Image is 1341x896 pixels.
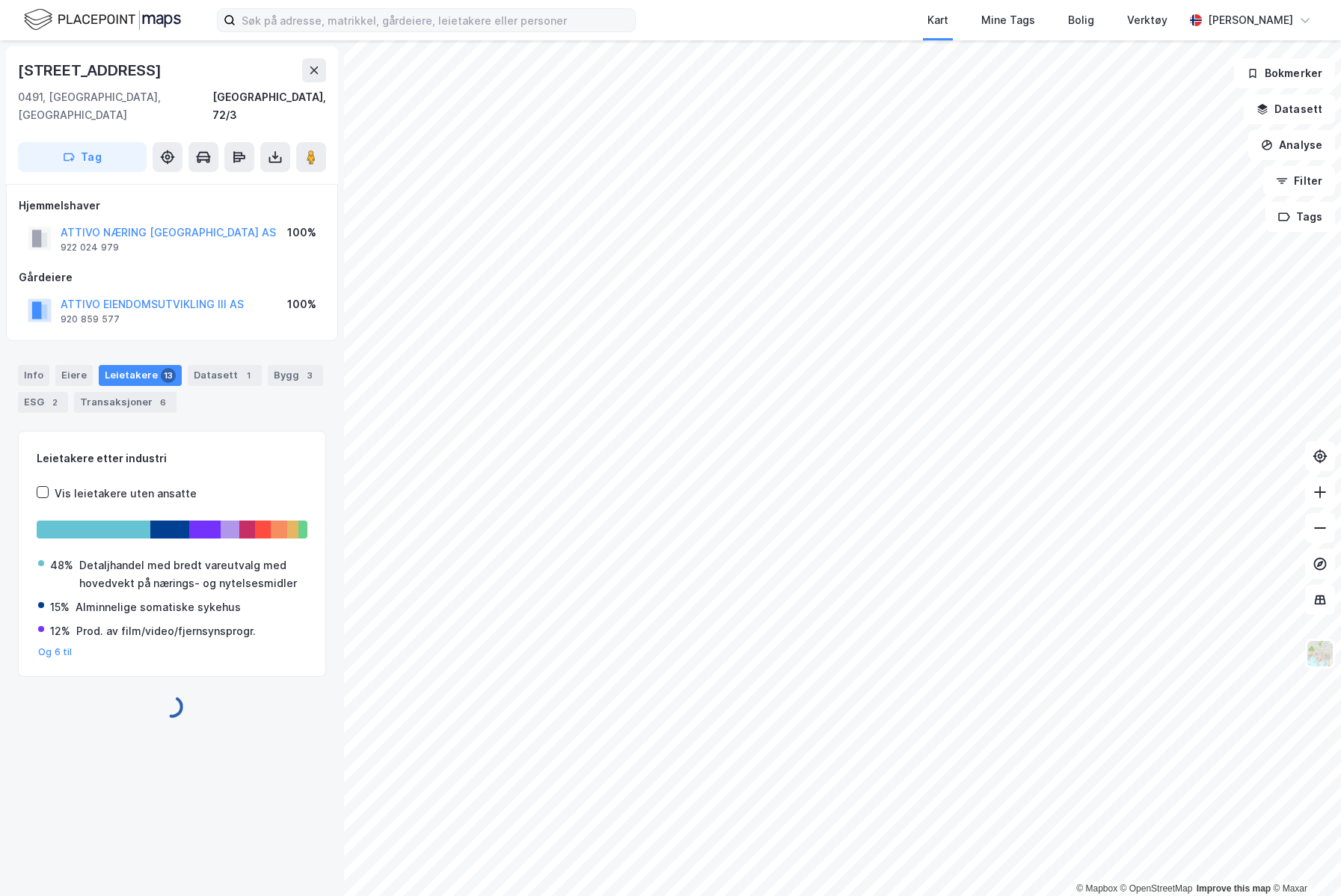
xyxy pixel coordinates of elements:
div: 0491, [GEOGRAPHIC_DATA], [GEOGRAPHIC_DATA] [18,88,212,124]
div: 1 [241,368,256,383]
div: Datasett [188,365,262,386]
div: Detaljhandel med bredt vareutvalg med hovedvekt på nærings- og nytelsesmidler [79,556,306,592]
div: Alminnelige somatiske sykehus [76,598,241,616]
div: [GEOGRAPHIC_DATA], 72/3 [212,88,326,124]
a: Improve this map [1197,883,1271,894]
div: 2 [47,395,62,410]
button: Datasett [1244,94,1335,124]
div: Hjemmelshaver [19,197,325,215]
div: Bolig [1068,11,1094,29]
div: Mine Tags [981,11,1035,29]
div: 13 [161,368,176,383]
a: OpenStreetMap [1120,883,1193,894]
div: 3 [302,368,317,383]
button: Filter [1263,166,1335,196]
div: [PERSON_NAME] [1208,11,1293,29]
div: Leietakere [99,365,182,386]
div: Prod. av film/video/fjernsynsprogr. [76,622,256,640]
div: Transaksjoner [74,392,177,413]
button: Analyse [1248,130,1335,160]
div: Leietakere etter industri [37,449,307,467]
div: [STREET_ADDRESS] [18,58,165,82]
div: 48% [50,556,73,574]
div: Gårdeiere [19,269,325,286]
div: Kart [927,11,948,29]
div: Vis leietakere uten ansatte [55,485,197,503]
button: Og 6 til [38,646,73,658]
div: 12% [50,622,70,640]
a: Mapbox [1076,883,1117,894]
div: 6 [156,395,171,410]
button: Tag [18,142,147,172]
div: 920 859 577 [61,313,120,325]
div: Bygg [268,365,323,386]
input: Søk på adresse, matrikkel, gårdeiere, leietakere eller personer [236,9,635,31]
div: Info [18,365,49,386]
iframe: Chat Widget [1266,824,1341,896]
div: ESG [18,392,68,413]
div: Verktøy [1127,11,1167,29]
div: Kontrollprogram for chat [1266,824,1341,896]
div: Eiere [55,365,93,386]
button: Tags [1265,202,1335,232]
div: 100% [287,295,316,313]
button: Bokmerker [1234,58,1335,88]
img: logo.f888ab2527a4732fd821a326f86c7f29.svg [24,7,181,33]
div: 100% [287,224,316,242]
img: spinner.a6d8c91a73a9ac5275cf975e30b51cfb.svg [160,695,184,719]
div: 922 024 979 [61,242,119,254]
img: Z [1306,639,1334,668]
div: 15% [50,598,70,616]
